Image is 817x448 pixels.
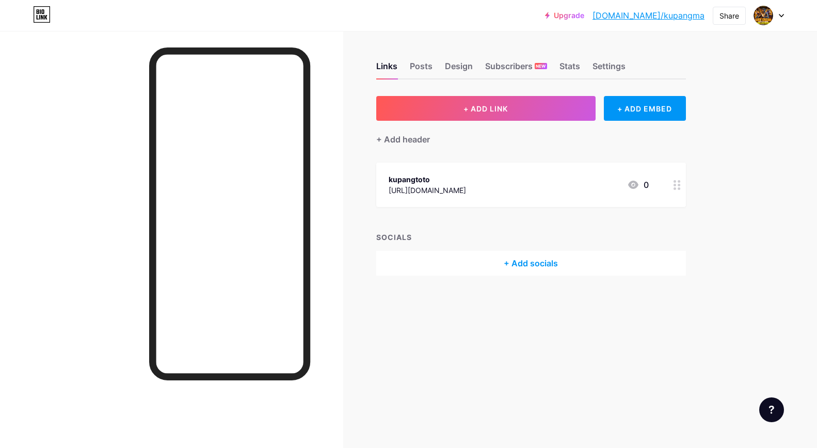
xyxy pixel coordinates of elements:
[389,185,466,196] div: [URL][DOMAIN_NAME]
[719,10,739,21] div: Share
[485,60,547,78] div: Subscribers
[445,60,473,78] div: Design
[376,96,596,121] button: + ADD LINK
[754,6,773,25] img: kupang macau
[559,60,580,78] div: Stats
[376,251,686,276] div: + Add socials
[463,104,508,113] span: + ADD LINK
[545,11,584,20] a: Upgrade
[410,60,432,78] div: Posts
[592,60,626,78] div: Settings
[536,63,546,69] span: NEW
[376,60,397,78] div: Links
[604,96,686,121] div: + ADD EMBED
[376,133,430,146] div: + Add header
[627,179,649,191] div: 0
[376,232,686,243] div: SOCIALS
[389,174,466,185] div: kupangtoto
[592,9,704,22] a: [DOMAIN_NAME]/kupangma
